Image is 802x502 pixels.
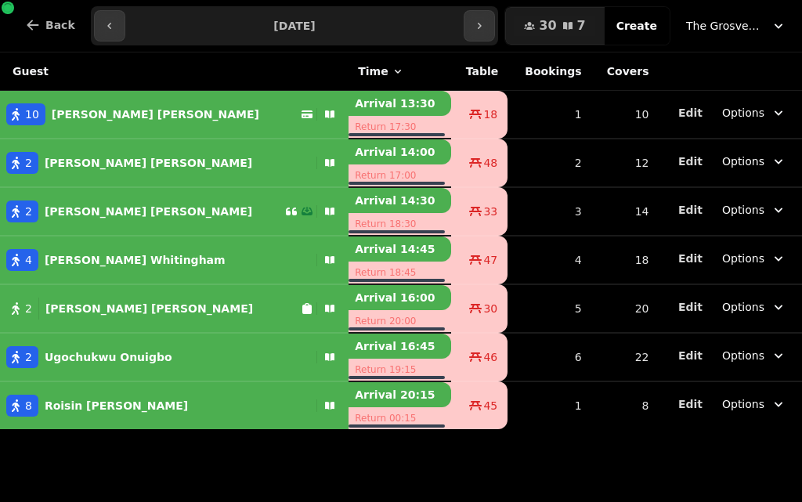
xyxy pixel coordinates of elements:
span: 7 [577,20,586,32]
button: Options [713,390,796,418]
span: Options [722,299,764,315]
span: Options [722,105,764,121]
td: 22 [591,333,659,381]
p: Roisin [PERSON_NAME] [45,398,188,414]
td: 18 [591,236,659,284]
p: [PERSON_NAME] [PERSON_NAME] [45,301,253,316]
button: 307 [505,7,604,45]
button: Options [713,196,796,224]
button: Back [13,6,88,44]
td: 4 [508,236,591,284]
span: Edit [678,350,703,361]
span: 30 [539,20,556,32]
span: Back [45,20,75,31]
span: Options [722,396,764,412]
button: Edit [678,202,703,218]
span: 2 [25,155,32,171]
span: 10 [25,107,39,122]
p: Arrival 14:00 [349,139,451,164]
span: 4 [25,252,32,268]
span: 2 [25,301,32,316]
p: Arrival 14:45 [349,237,451,262]
span: 30 [483,301,497,316]
span: 2 [25,349,32,365]
span: 45 [483,398,497,414]
p: Arrival 13:30 [349,91,451,116]
p: Return 20:00 [349,310,451,332]
button: The Grosvenor [677,12,796,40]
span: Edit [678,302,703,312]
button: Edit [678,105,703,121]
p: Return 18:45 [349,262,451,284]
p: Return 18:30 [349,213,451,235]
p: Return 17:30 [349,116,451,138]
button: Time [358,63,403,79]
th: Covers [591,52,659,91]
span: The Grosvenor [686,18,764,34]
p: Arrival 20:15 [349,382,451,407]
span: Options [722,348,764,363]
button: Create [604,7,670,45]
p: [PERSON_NAME] Whitingham [45,252,226,268]
button: Options [713,147,796,175]
th: Table [451,52,508,91]
span: Options [722,202,764,218]
p: Return 19:15 [349,359,451,381]
span: 33 [483,204,497,219]
span: Edit [678,107,703,118]
span: Edit [678,204,703,215]
p: Arrival 16:45 [349,334,451,359]
span: 8 [25,398,32,414]
p: Ugochukwu Onuigbo [45,349,172,365]
span: Options [722,251,764,266]
p: Return 17:00 [349,164,451,186]
button: Options [713,341,796,370]
td: 12 [591,139,659,187]
td: 1 [508,381,591,429]
span: 46 [483,349,497,365]
td: 6 [508,333,591,381]
span: Edit [678,399,703,410]
span: 47 [483,252,497,268]
td: 10 [591,91,659,139]
p: Return 00:15 [349,407,451,429]
button: Options [713,99,796,127]
td: 3 [508,187,591,236]
span: Edit [678,253,703,264]
button: Options [713,293,796,321]
p: Arrival 16:00 [349,285,451,310]
td: 5 [508,284,591,333]
span: Edit [678,156,703,167]
button: Edit [678,396,703,412]
p: [PERSON_NAME] [PERSON_NAME] [45,204,252,219]
button: Options [713,244,796,273]
button: Edit [678,348,703,363]
td: 8 [591,381,659,429]
td: 1 [508,91,591,139]
span: Options [722,153,764,169]
td: 2 [508,139,591,187]
button: Edit [678,299,703,315]
p: [PERSON_NAME] [PERSON_NAME] [45,155,252,171]
span: Create [616,20,657,31]
span: 2 [25,204,32,219]
td: 14 [591,187,659,236]
th: Bookings [508,52,591,91]
span: 18 [483,107,497,122]
td: 20 [591,284,659,333]
p: Arrival 14:30 [349,188,451,213]
button: Edit [678,251,703,266]
span: 48 [483,155,497,171]
p: [PERSON_NAME] [PERSON_NAME] [52,107,259,122]
span: Time [358,63,388,79]
button: Edit [678,153,703,169]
